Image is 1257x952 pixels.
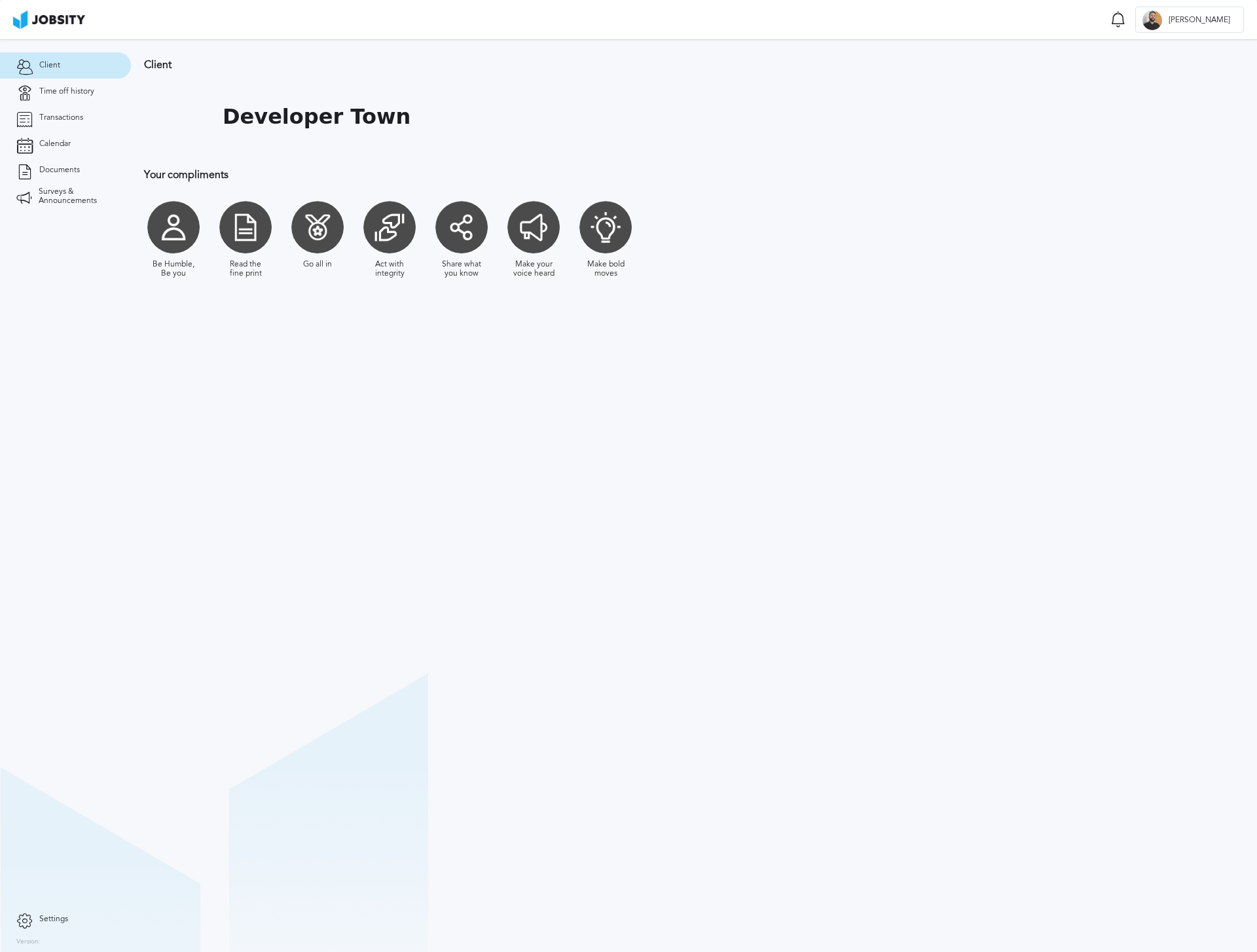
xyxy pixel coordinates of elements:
[39,87,94,96] span: Time off history
[144,59,854,71] h3: Client
[1162,16,1237,25] span: [PERSON_NAME]
[39,187,115,206] span: Surveys & Announcements
[223,105,410,129] h1: Developer Town
[151,260,196,278] div: Be Humble, Be you
[39,139,71,149] span: Calendar
[16,938,41,946] label: Version:
[1142,10,1162,30] div: J
[511,260,556,278] div: Make your voice heard
[144,169,854,181] h3: Your compliments
[39,166,80,175] span: Documents
[1135,7,1244,33] button: J[PERSON_NAME]
[39,113,83,122] span: Transactions
[583,260,628,278] div: Make bold moves
[303,260,332,269] div: Go all in
[223,260,268,278] div: Read the fine print
[39,915,68,924] span: Settings
[367,260,412,278] div: Act with integrity
[39,61,60,70] span: Client
[13,10,85,29] img: ab4bad089aa723f57921c736e9817d99.png
[439,260,484,278] div: Share what you know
